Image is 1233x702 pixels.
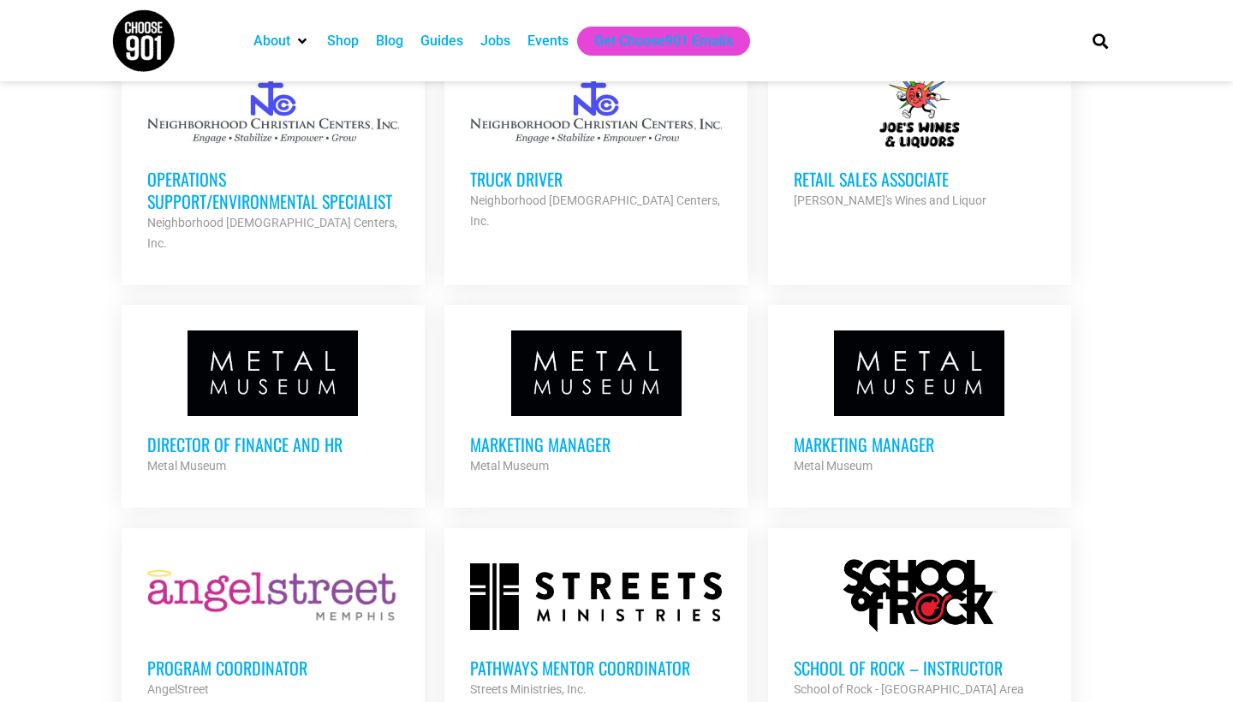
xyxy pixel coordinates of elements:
h3: Operations Support/Environmental Specialist [147,168,399,212]
a: Guides [420,31,463,51]
strong: [PERSON_NAME]'s Wines and Liquor [794,193,986,207]
strong: Metal Museum [147,459,226,473]
h3: Marketing Manager [470,433,722,455]
strong: AngelStreet [147,682,209,696]
a: Events [527,31,569,51]
a: Director of Finance and HR Metal Museum [122,305,425,502]
h3: School of Rock – Instructor [794,657,1045,679]
strong: Streets Ministries, Inc. [470,682,587,696]
strong: Neighborhood [DEMOGRAPHIC_DATA] Centers, Inc. [470,193,720,228]
h3: Director of Finance and HR [147,433,399,455]
h3: Retail Sales Associate [794,168,1045,190]
a: Shop [327,31,359,51]
strong: Neighborhood [DEMOGRAPHIC_DATA] Centers, Inc. [147,216,397,250]
a: Blog [376,31,403,51]
div: Search [1087,27,1115,55]
h3: Pathways Mentor Coordinator [470,657,722,679]
a: About [253,31,290,51]
h3: Marketing Manager [794,433,1045,455]
h3: Program Coordinator [147,657,399,679]
div: About [245,27,319,56]
h3: Truck Driver [470,168,722,190]
a: Operations Support/Environmental Specialist Neighborhood [DEMOGRAPHIC_DATA] Centers, Inc. [122,39,425,279]
strong: Metal Museum [470,459,549,473]
a: Marketing Manager Metal Museum [768,305,1071,502]
a: Marketing Manager Metal Museum [444,305,748,502]
a: Get Choose901 Emails [594,31,733,51]
a: Jobs [480,31,510,51]
a: Truck Driver Neighborhood [DEMOGRAPHIC_DATA] Centers, Inc. [444,39,748,257]
strong: Metal Museum [794,459,873,473]
a: Retail Sales Associate [PERSON_NAME]'s Wines and Liquor [768,39,1071,236]
strong: School of Rock - [GEOGRAPHIC_DATA] Area [794,682,1024,696]
nav: Main nav [245,27,1063,56]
